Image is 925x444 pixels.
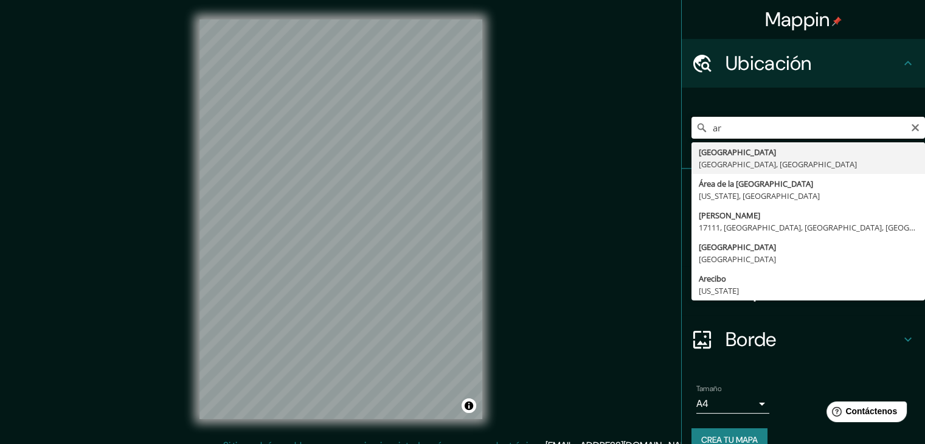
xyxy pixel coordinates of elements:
font: [US_STATE], [GEOGRAPHIC_DATA] [699,190,820,201]
div: A4 [696,394,769,414]
img: pin-icon.png [832,16,842,26]
iframe: Lanzador de widgets de ayuda [817,397,912,431]
font: Ubicación [726,50,812,76]
div: Disposición [682,266,925,315]
div: Patas [682,169,925,218]
font: Borde [726,327,777,352]
button: Activar o desactivar atribución [462,398,476,413]
font: Arecibo [699,273,726,284]
font: A4 [696,397,708,410]
font: Área de la [GEOGRAPHIC_DATA] [699,178,813,189]
font: Tamaño [696,384,721,394]
font: [GEOGRAPHIC_DATA] [699,254,776,265]
font: [US_STATE] [699,285,739,296]
font: Mappin [765,7,830,32]
div: Borde [682,315,925,364]
div: Ubicación [682,39,925,88]
font: [PERSON_NAME] [699,210,760,221]
font: [GEOGRAPHIC_DATA] [699,147,776,158]
font: [GEOGRAPHIC_DATA] [699,241,776,252]
input: Elige tu ciudad o zona [691,117,925,139]
canvas: Mapa [199,19,482,419]
button: Claro [910,121,920,133]
font: [GEOGRAPHIC_DATA], [GEOGRAPHIC_DATA] [699,159,857,170]
div: Estilo [682,218,925,266]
